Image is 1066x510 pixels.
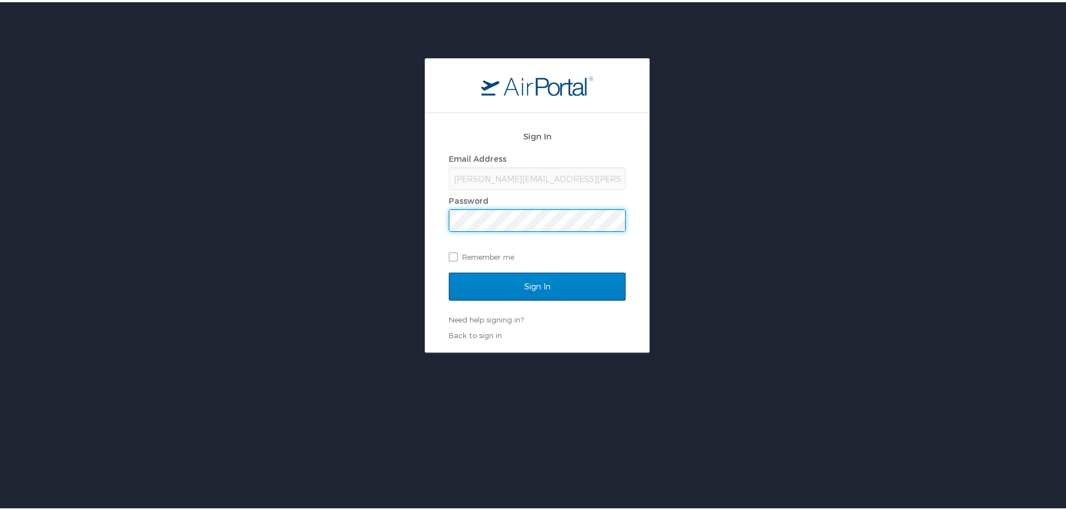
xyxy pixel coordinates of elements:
[449,313,524,322] a: Need help signing in?
[481,73,593,93] img: logo
[449,128,626,141] h2: Sign In
[449,329,502,338] a: Back to sign in
[449,194,489,203] label: Password
[449,246,626,263] label: Remember me
[449,152,506,161] label: Email Address
[449,270,626,298] input: Sign In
